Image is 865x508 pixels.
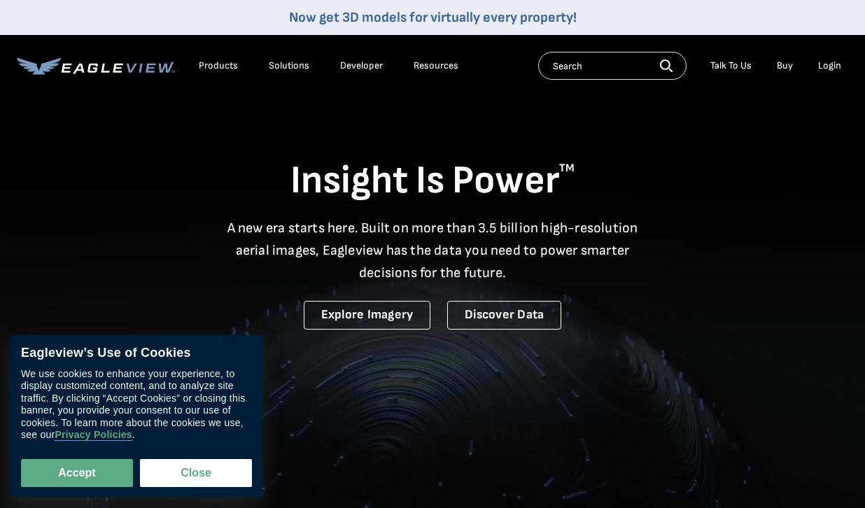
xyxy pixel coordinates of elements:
[538,52,687,80] input: Search
[140,459,252,487] button: Close
[818,59,841,72] div: Login
[21,346,252,361] div: Eagleview’s Use of Cookies
[414,59,458,72] div: Resources
[559,162,575,175] sup: TM
[447,301,561,330] a: Discover Data
[21,368,252,442] div: We use cookies to enhance your experience, to display customized content, and to analyze site tra...
[777,59,793,72] a: Buy
[304,301,431,330] a: Explore Imagery
[17,157,848,206] h1: Insight Is Power
[710,59,752,72] div: Talk To Us
[199,59,238,72] div: Products
[340,59,383,72] a: Developer
[21,459,133,487] button: Accept
[269,59,309,72] div: Solutions
[289,9,577,26] a: Now get 3D models for virtually every property!
[55,430,132,442] a: Privacy Policies
[218,217,647,284] p: A new era starts here. Built on more than 3.5 billion high-resolution aerial images, Eagleview ha...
